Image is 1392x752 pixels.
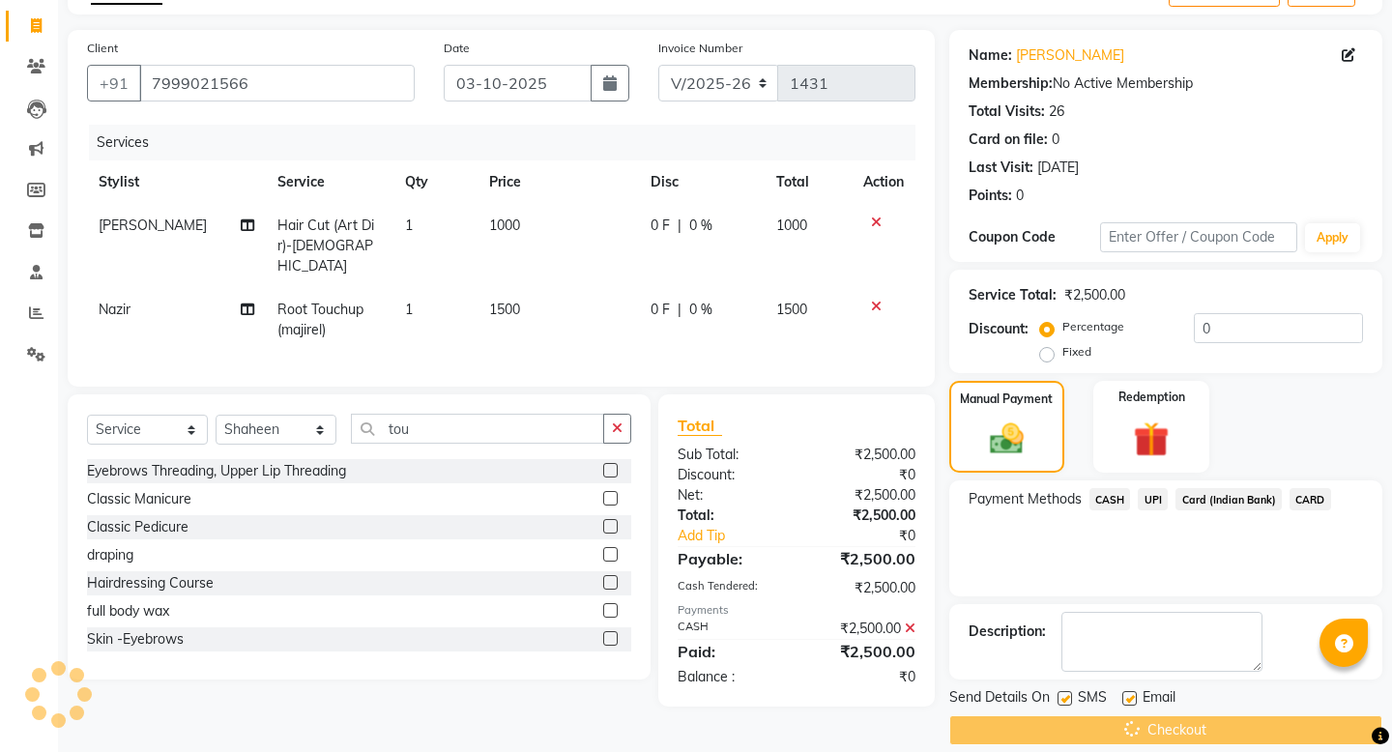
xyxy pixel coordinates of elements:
[969,319,1029,339] div: Discount:
[949,687,1050,711] span: Send Details On
[87,65,141,101] button: +91
[1118,389,1185,406] label: Redemption
[405,301,413,318] span: 1
[89,125,930,160] div: Services
[1052,130,1059,150] div: 0
[1064,285,1125,305] div: ₹2,500.00
[99,217,207,234] span: [PERSON_NAME]
[139,65,415,101] input: Search by Name/Mobile/Email/Code
[277,217,374,275] span: Hair Cut (Art Dir)-[DEMOGRAPHIC_DATA]
[969,158,1033,178] div: Last Visit:
[852,160,915,204] th: Action
[1305,223,1360,252] button: Apply
[797,578,930,598] div: ₹2,500.00
[87,160,266,204] th: Stylist
[797,485,930,506] div: ₹2,500.00
[1062,343,1091,361] label: Fixed
[819,526,930,546] div: ₹0
[969,45,1012,66] div: Name:
[87,461,346,481] div: Eyebrows Threading, Upper Lip Threading
[87,629,184,650] div: Skin -Eyebrows
[444,40,470,57] label: Date
[797,445,930,465] div: ₹2,500.00
[663,485,797,506] div: Net:
[979,419,1034,458] img: _cash.svg
[99,301,130,318] span: Nazir
[351,414,604,444] input: Search or Scan
[489,217,520,234] span: 1000
[87,545,133,565] div: draping
[678,416,722,436] span: Total
[969,227,1100,247] div: Coupon Code
[1175,488,1282,510] span: Card (Indian Bank)
[797,640,930,663] div: ₹2,500.00
[663,506,797,526] div: Total:
[776,217,807,234] span: 1000
[1062,318,1124,335] label: Percentage
[663,667,797,687] div: Balance :
[663,526,819,546] a: Add Tip
[969,130,1048,150] div: Card on file:
[663,445,797,465] div: Sub Total:
[678,602,915,619] div: Payments
[969,101,1045,122] div: Total Visits:
[969,186,1012,206] div: Points:
[658,40,742,57] label: Invoice Number
[765,160,852,204] th: Total
[639,160,765,204] th: Disc
[489,301,520,318] span: 1500
[87,601,169,622] div: full body wax
[797,465,930,485] div: ₹0
[689,300,712,320] span: 0 %
[969,73,1363,94] div: No Active Membership
[1122,418,1180,462] img: _gift.svg
[797,547,930,570] div: ₹2,500.00
[1016,45,1124,66] a: [PERSON_NAME]
[969,73,1053,94] div: Membership:
[776,301,807,318] span: 1500
[87,573,214,593] div: Hairdressing Course
[678,300,681,320] span: |
[1089,488,1131,510] span: CASH
[1100,222,1297,252] input: Enter Offer / Coupon Code
[689,216,712,236] span: 0 %
[797,506,930,526] div: ₹2,500.00
[87,489,191,509] div: Classic Manicure
[663,640,797,663] div: Paid:
[678,216,681,236] span: |
[1143,687,1175,711] span: Email
[1049,101,1064,122] div: 26
[1016,186,1024,206] div: 0
[651,300,670,320] span: 0 F
[277,301,363,338] span: Root Touchup (majirel)
[969,285,1057,305] div: Service Total:
[651,216,670,236] span: 0 F
[663,619,797,639] div: CASH
[797,667,930,687] div: ₹0
[663,465,797,485] div: Discount:
[663,578,797,598] div: Cash Tendered:
[393,160,478,204] th: Qty
[405,217,413,234] span: 1
[1078,687,1107,711] span: SMS
[969,622,1046,642] div: Description:
[478,160,638,204] th: Price
[1290,488,1331,510] span: CARD
[1138,488,1168,510] span: UPI
[87,40,118,57] label: Client
[1037,158,1079,178] div: [DATE]
[969,489,1082,509] span: Payment Methods
[87,517,188,537] div: Classic Pedicure
[266,160,393,204] th: Service
[663,547,797,570] div: Payable:
[797,619,930,639] div: ₹2,500.00
[960,390,1053,408] label: Manual Payment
